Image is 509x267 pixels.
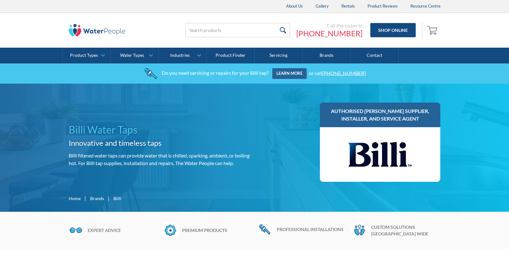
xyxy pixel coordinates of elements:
div: Water Types [120,53,144,58]
a: Product Finder [207,48,255,63]
div: Billi [113,195,121,202]
img: Glasses [67,221,84,239]
a: Shop Online [370,23,416,37]
h6: Professional installations [277,226,348,233]
div: | [107,194,110,202]
h3: Authorised [PERSON_NAME] supplier, installer, and service agent [326,107,434,122]
div: | [84,194,87,202]
input: Search products [185,23,290,37]
h6: Expert advice [88,227,159,234]
div: Industries [170,53,190,58]
a: Contact [351,48,399,63]
a: [PHONE_NUMBER] [296,29,362,38]
img: Billi [349,133,412,175]
p: Billi filtered water taps can provide water that is chilled, sparking, ambient, or boiling hot. F... [69,152,252,167]
a: Learn more [272,68,307,79]
h1: Billi Water Taps [69,122,252,137]
a: Water Types [111,48,158,63]
img: Waterpeople Symbol [351,221,368,239]
a: Open empty cart [425,23,441,38]
a: Product Types [63,48,110,63]
img: The Water People [69,24,125,37]
h2: Innovative and timeless taps [69,137,252,149]
a: Servicing [255,48,303,63]
img: Wrench [256,221,274,237]
div: or call [309,70,366,76]
a: Brands [303,48,350,63]
div: Call the experts [296,22,362,29]
h6: Custom solutions [GEOGRAPHIC_DATA] wide [371,224,442,237]
img: Badge [162,221,179,239]
img: shopping cart [427,25,439,35]
a: Brands [90,195,104,202]
div: Product Types [70,53,98,58]
a: Home [69,195,81,202]
div: Do you need servicing or repairs for your Billi tap? [162,70,269,76]
a: [PHONE_NUMBER] [322,70,366,76]
a: Industries [159,48,206,63]
h6: Premium products [182,227,253,234]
